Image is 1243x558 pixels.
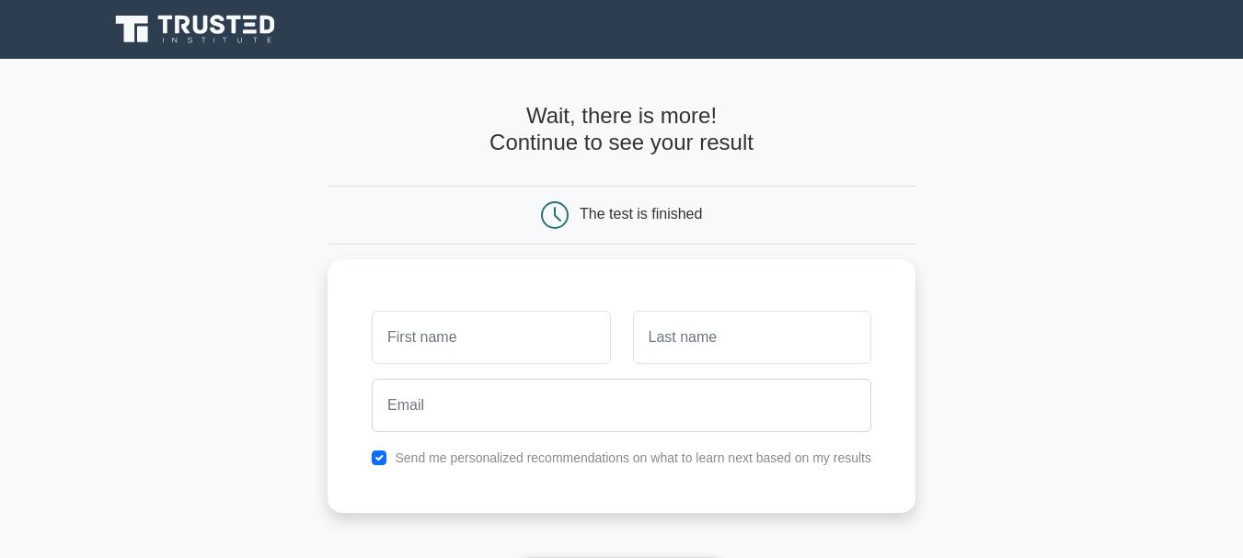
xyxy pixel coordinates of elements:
[633,311,871,364] input: Last name
[395,450,871,465] label: Send me personalized recommendations on what to learn next based on my results
[580,206,702,222] div: The test is finished
[372,311,610,364] input: First name
[328,103,915,156] h4: Wait, there is more! Continue to see your result
[372,379,871,432] input: Email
